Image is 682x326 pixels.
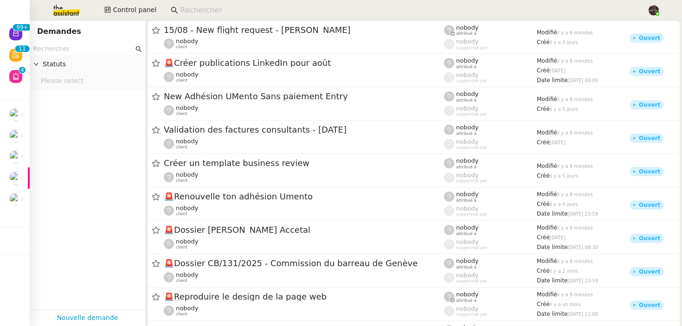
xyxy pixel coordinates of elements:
[180,4,638,17] input: Rechercher
[176,238,198,245] span: nobody
[113,5,156,15] span: Control panel
[57,313,118,323] a: Nouvelle demande
[550,202,578,207] span: il y a 4 jours
[444,305,537,317] app-user-label: suppervisé par
[176,305,198,312] span: nobody
[537,77,567,83] span: Date limite
[550,40,578,45] span: il y a 3 jours
[537,29,557,36] span: Modifié
[37,25,81,38] nz-page-header-title: Demandes
[537,106,550,112] span: Créé
[557,58,593,64] span: il y a 8 minutes
[537,163,557,169] span: Modifié
[639,35,660,41] div: Ouvert
[550,173,578,179] span: il y a 5 jours
[537,96,557,102] span: Modifié
[456,124,478,131] span: nobody
[537,234,550,241] span: Créé
[456,112,487,117] span: suppervisé par
[444,24,537,36] app-user-label: attribué à
[164,58,174,68] span: 🚨
[444,157,537,169] app-user-label: attribué à
[164,305,444,317] app-user-detailed-label: client
[164,259,444,268] span: Dossier CB/131/2025 - Commission du barreau de Genève
[550,140,566,145] span: [DATE]
[557,97,593,102] span: il y a 8 minutes
[537,39,550,45] span: Créé
[456,31,476,36] span: attribué à
[176,45,187,50] span: client
[164,226,444,234] span: Dossier [PERSON_NAME] Accetal
[176,71,198,78] span: nobody
[20,67,24,75] p: 4
[557,292,593,297] span: il y a 8 minutes
[176,211,187,217] span: client
[444,272,537,284] app-user-label: suppervisé par
[537,191,557,198] span: Modifié
[537,277,567,284] span: Date limite
[537,258,557,264] span: Modifié
[567,211,598,217] span: [DATE] 23:59
[456,78,487,83] span: suppervisé par
[164,225,174,235] span: 🚨
[444,257,537,269] app-user-label: attribué à
[456,90,478,97] span: nobody
[567,245,598,250] span: [DATE] 08:30
[456,64,476,70] span: attribué à
[164,271,444,283] app-user-detailed-label: client
[164,171,444,183] app-user-detailed-label: client
[9,172,22,185] img: users%2FAXgjBsdPtrYuxuZvIJjRexEdqnq2%2Favatar%2F1599931753966.jpeg
[649,5,659,15] img: 2af2e8ed-4e7a-4339-b054-92d163d57814
[456,245,487,250] span: suppervisé par
[176,138,198,145] span: nobody
[9,150,22,163] img: users%2FAXgjBsdPtrYuxuZvIJjRexEdqnq2%2Favatar%2F1599931753966.jpeg
[164,71,444,83] app-user-detailed-label: client
[456,224,478,231] span: nobody
[456,145,487,150] span: suppervisé par
[164,59,444,67] span: Créer publications LinkedIn pour août
[557,225,593,230] span: il y a 8 minutes
[456,98,476,103] span: attribué à
[550,68,566,73] span: [DATE]
[444,90,537,102] app-user-label: attribué à
[456,45,487,51] span: suppervisé par
[550,235,566,240] span: [DATE]
[176,145,187,150] span: client
[537,173,550,179] span: Créé
[99,4,162,17] button: Control panel
[456,131,476,136] span: attribué à
[444,291,537,303] app-user-label: attribué à
[164,138,444,150] app-user-detailed-label: client
[164,205,444,217] app-user-detailed-label: client
[176,178,187,183] span: client
[444,224,537,236] app-user-label: attribué à
[456,279,487,284] span: suppervisé par
[444,124,537,136] app-user-label: attribué à
[537,301,550,307] span: Créé
[567,78,598,83] span: [DATE] 00:00
[537,201,550,207] span: Créé
[444,105,537,117] app-user-label: suppervisé par
[456,272,478,279] span: nobody
[456,212,487,217] span: suppervisé par
[456,57,478,64] span: nobody
[164,292,174,301] span: 🚨
[19,45,22,54] p: 1
[456,305,478,312] span: nobody
[456,105,478,112] span: nobody
[557,259,593,264] span: il y a 8 minutes
[164,293,444,301] span: Reproduire le design de la page web
[537,67,550,74] span: Créé
[164,238,444,250] app-user-detailed-label: client
[164,258,174,268] span: 🚨
[456,198,476,203] span: attribué à
[164,192,174,201] span: 🚨
[537,244,567,250] span: Date limite
[456,231,476,237] span: attribué à
[550,268,578,274] span: il y a 2 mois
[164,104,444,116] app-user-detailed-label: client
[19,67,26,73] nz-badge-sup: 4
[639,135,660,141] div: Ouvert
[639,169,660,174] div: Ouvert
[164,126,444,134] span: Validation des factures consultants - [DATE]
